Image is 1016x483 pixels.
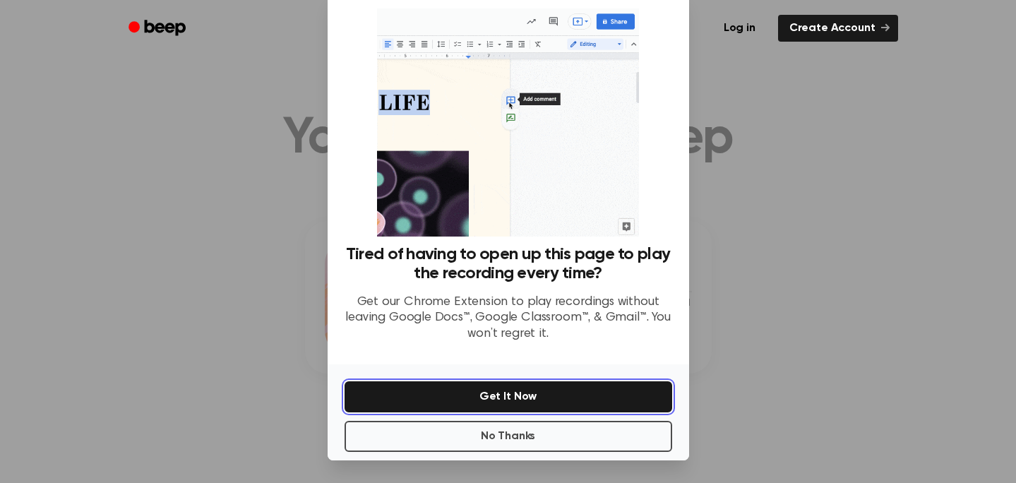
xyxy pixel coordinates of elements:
[119,15,198,42] a: Beep
[345,381,672,412] button: Get It Now
[710,12,770,44] a: Log in
[778,15,898,42] a: Create Account
[345,421,672,452] button: No Thanks
[345,245,672,283] h3: Tired of having to open up this page to play the recording every time?
[345,294,672,342] p: Get our Chrome Extension to play recordings without leaving Google Docs™, Google Classroom™, & Gm...
[377,8,639,237] img: Beep extension in action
